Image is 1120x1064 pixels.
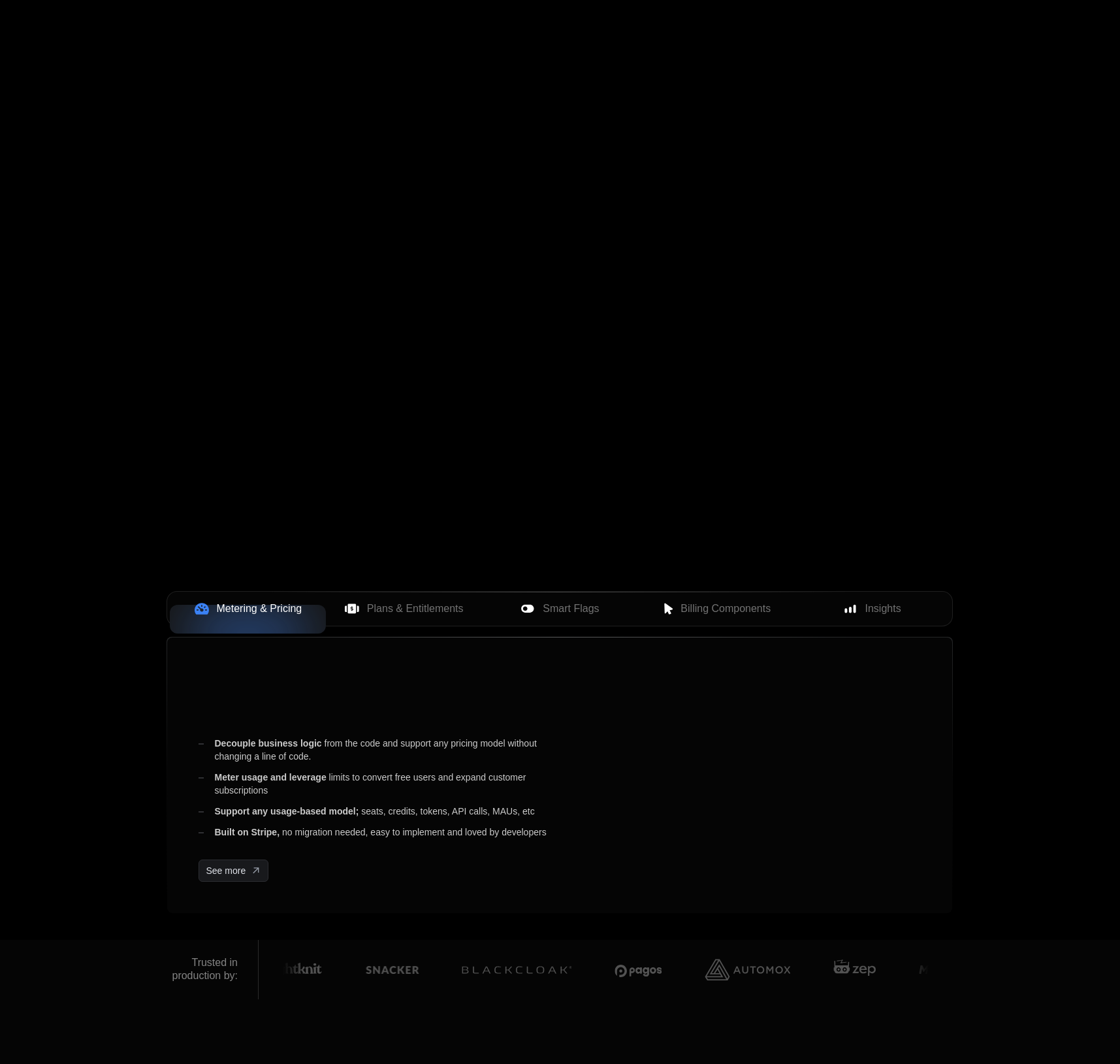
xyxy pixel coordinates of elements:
div: Trusted in production by: [172,956,238,982]
button: Metering & Pricing [170,594,326,623]
span: Billing Components [680,601,771,617]
button: Smart Flags [482,594,638,623]
a: [object Object] [199,860,268,882]
span: Decouple business logic [214,738,321,749]
img: Customer 1 [265,950,323,988]
span: Insights [865,601,901,617]
span: Metering & Pricing [217,601,302,617]
span: Plans & Entitlements [367,601,464,617]
span: Built on Stripe, [214,827,280,837]
div: from the code and support any pricing model without changing a line of code. [199,737,569,763]
button: Billing Components [638,594,794,623]
img: Customer 6 [833,950,876,989]
button: Plans & Entitlements [326,594,482,623]
div: no migration needed, easy to implement and loved by developers [199,826,569,839]
img: Customer 2 [366,950,419,988]
span: Meter usage and leverage [214,772,326,782]
div: limits to convert free users and expand customer subscriptions [199,771,569,797]
button: Insights [794,594,950,623]
img: Customer 3 [462,950,571,989]
span: Smart Flags [543,601,599,617]
img: Customer 4 [615,950,662,989]
img: Customer 5 [705,950,790,989]
span: See more [206,864,246,877]
div: seats, credits, tokens, API calls, MAUs, etc [199,805,569,818]
span: Support any usage-based model; [214,806,359,816]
